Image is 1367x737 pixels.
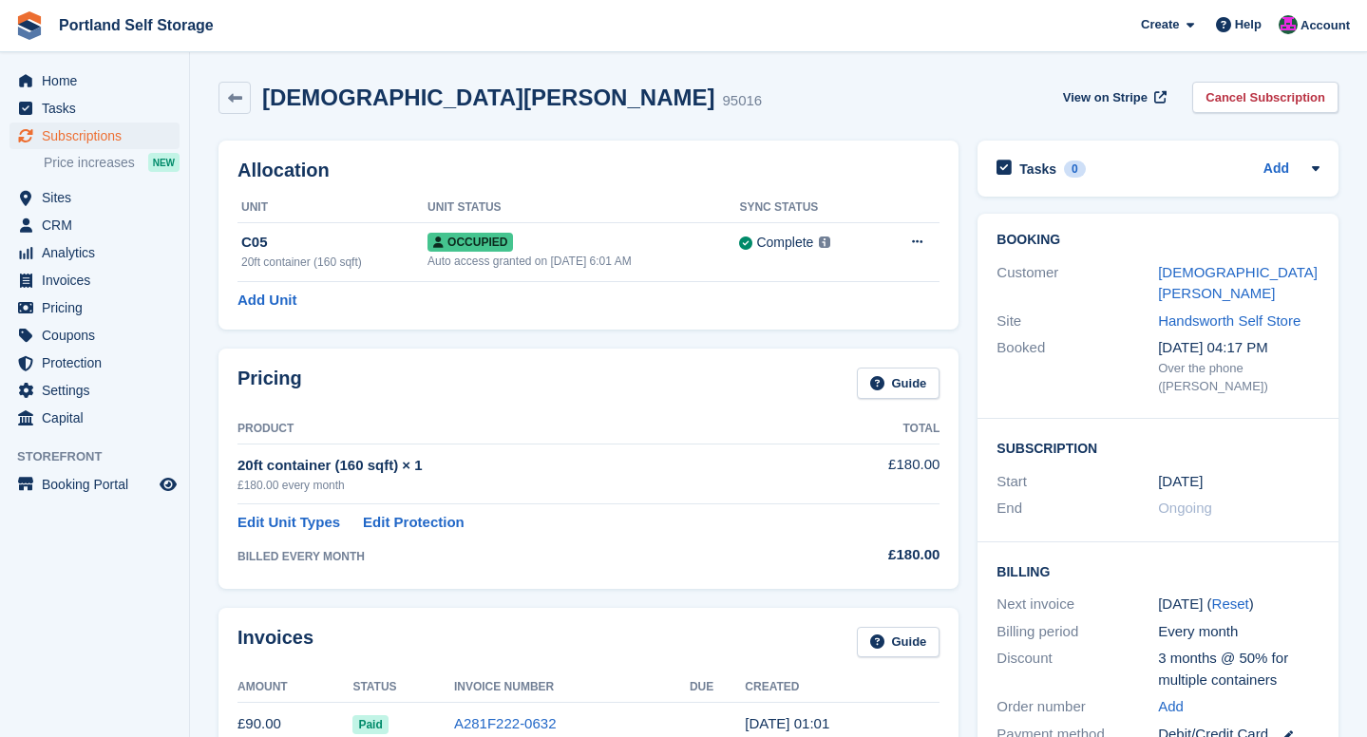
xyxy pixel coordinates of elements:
[42,405,156,431] span: Capital
[363,512,465,534] a: Edit Protection
[809,544,940,566] div: £180.00
[237,193,427,223] th: Unit
[42,267,156,293] span: Invoices
[15,11,44,40] img: stora-icon-8386f47178a22dfd0bd8f6a31ec36ba5ce8667c1dd55bd0f319d3a0aa187defe.svg
[1158,696,1184,718] a: Add
[1055,82,1170,113] a: View on Stripe
[9,212,180,238] a: menu
[237,290,296,312] a: Add Unit
[1235,15,1262,34] span: Help
[1158,312,1301,329] a: Handsworth Self Store
[1158,648,1320,690] div: 3 months @ 50% for multiple containers
[427,253,739,270] div: Auto access granted on [DATE] 6:01 AM
[9,184,180,211] a: menu
[454,715,557,731] a: A281F222-0632
[262,85,714,110] h2: [DEMOGRAPHIC_DATA][PERSON_NAME]
[997,561,1320,580] h2: Billing
[997,438,1320,457] h2: Subscription
[42,212,156,238] span: CRM
[1158,264,1318,302] a: [DEMOGRAPHIC_DATA][PERSON_NAME]
[352,672,454,703] th: Status
[157,473,180,496] a: Preview store
[1019,161,1056,178] h2: Tasks
[745,672,940,703] th: Created
[1301,16,1350,35] span: Account
[9,471,180,498] a: menu
[1212,595,1249,612] a: Reset
[1141,15,1179,34] span: Create
[237,672,352,703] th: Amount
[1158,594,1320,615] div: [DATE] ( )
[997,498,1158,520] div: End
[1158,337,1320,359] div: [DATE] 04:17 PM
[1192,82,1339,113] a: Cancel Subscription
[148,153,180,172] div: NEW
[997,233,1320,248] h2: Booking
[745,715,829,731] time: 2025-07-22 00:01:02 UTC
[237,160,940,181] h2: Allocation
[1279,15,1298,34] img: David Baker
[997,471,1158,493] div: Start
[427,233,513,252] span: Occupied
[44,152,180,173] a: Price increases NEW
[690,672,745,703] th: Due
[9,67,180,94] a: menu
[42,322,156,349] span: Coupons
[237,627,313,658] h2: Invoices
[809,414,940,444] th: Total
[9,123,180,149] a: menu
[739,193,879,223] th: Sync Status
[809,444,940,503] td: £180.00
[241,254,427,271] div: 20ft container (160 sqft)
[857,627,940,658] a: Guide
[1158,500,1212,516] span: Ongoing
[819,236,830,248] img: icon-info-grey-7440780725fd019a000dd9b08b2336e03edf1995a4989e88bcd33f0948082b44.svg
[9,267,180,293] a: menu
[1064,161,1086,178] div: 0
[237,368,302,399] h2: Pricing
[9,95,180,122] a: menu
[42,184,156,211] span: Sites
[997,621,1158,643] div: Billing period
[1263,159,1289,180] a: Add
[756,233,813,253] div: Complete
[237,455,809,477] div: 20ft container (160 sqft) × 1
[454,672,690,703] th: Invoice Number
[9,350,180,376] a: menu
[44,154,135,172] span: Price increases
[42,123,156,149] span: Subscriptions
[42,67,156,94] span: Home
[237,548,809,565] div: BILLED EVERY MONTH
[997,648,1158,690] div: Discount
[857,368,940,399] a: Guide
[1158,471,1203,493] time: 2025-07-22 00:00:00 UTC
[9,239,180,266] a: menu
[237,414,809,444] th: Product
[42,239,156,266] span: Analytics
[352,715,388,734] span: Paid
[997,337,1158,396] div: Booked
[722,90,762,112] div: 95016
[237,512,340,534] a: Edit Unit Types
[9,377,180,404] a: menu
[241,232,427,254] div: C05
[9,322,180,349] a: menu
[427,193,739,223] th: Unit Status
[42,471,156,498] span: Booking Portal
[997,311,1158,332] div: Site
[1063,88,1148,107] span: View on Stripe
[17,447,189,466] span: Storefront
[9,405,180,431] a: menu
[997,262,1158,305] div: Customer
[997,696,1158,718] div: Order number
[42,350,156,376] span: Protection
[9,294,180,321] a: menu
[42,95,156,122] span: Tasks
[237,477,809,494] div: £180.00 every month
[1158,359,1320,396] div: Over the phone ([PERSON_NAME])
[51,9,221,41] a: Portland Self Storage
[1158,621,1320,643] div: Every month
[997,594,1158,615] div: Next invoice
[42,294,156,321] span: Pricing
[42,377,156,404] span: Settings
